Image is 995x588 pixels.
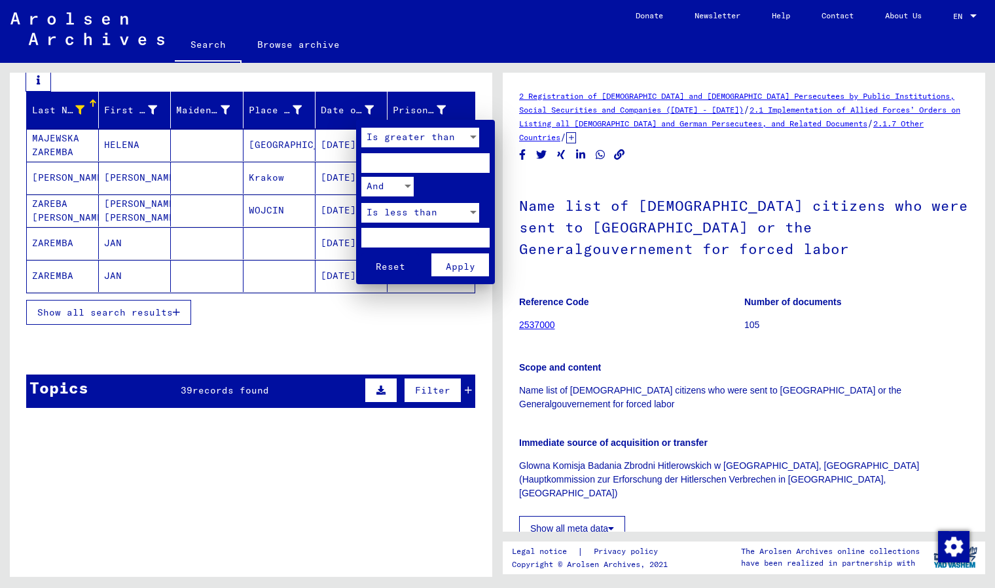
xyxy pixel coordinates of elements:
[937,530,969,562] div: Change consent
[376,260,405,272] span: Reset
[446,260,475,272] span: Apply
[938,531,969,562] img: Change consent
[361,253,419,276] button: Reset
[431,253,489,276] button: Apply
[367,206,437,217] span: Is less than
[367,131,455,143] span: Is greater than
[367,179,384,191] span: And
